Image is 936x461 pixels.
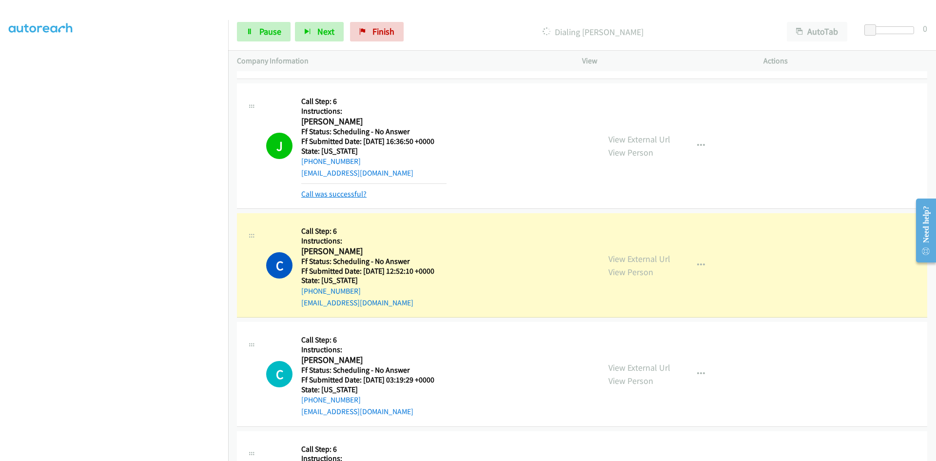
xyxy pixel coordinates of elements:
a: [EMAIL_ADDRESS][DOMAIN_NAME] [301,407,413,416]
h5: Call Step: 6 [301,97,447,106]
p: Actions [763,55,927,67]
a: [PHONE_NUMBER] [301,157,361,166]
div: 0 [923,22,927,35]
a: View Person [608,147,653,158]
span: Next [317,26,334,37]
h2: [PERSON_NAME] [301,355,447,366]
a: [PHONE_NUMBER] [301,395,361,404]
a: View External Url [608,253,670,264]
h5: State: [US_STATE] [301,146,447,156]
a: View External Url [608,134,670,145]
a: Call was successful? [301,189,367,199]
p: View [582,55,746,67]
a: [EMAIL_ADDRESS][DOMAIN_NAME] [301,298,413,307]
h5: Instructions: [301,236,447,246]
h5: State: [US_STATE] [301,276,447,285]
a: [EMAIL_ADDRESS][DOMAIN_NAME] [301,168,413,178]
h2: [PERSON_NAME] [301,116,447,127]
h1: J [266,133,292,159]
iframe: Resource Center [908,192,936,269]
p: Company Information [237,55,565,67]
p: Dialing [PERSON_NAME] [417,25,769,39]
h1: C [266,361,292,387]
div: Delay between calls (in seconds) [869,26,914,34]
a: View Person [608,266,653,278]
a: [PHONE_NUMBER] [301,286,361,296]
button: AutoTab [787,22,847,41]
h2: [PERSON_NAME] [301,246,447,257]
h5: Instructions: [301,106,447,116]
h5: Instructions: [301,345,447,355]
h5: Call Step: 6 [301,444,434,454]
h5: Ff Submitted Date: [DATE] 03:19:29 +0000 [301,375,447,385]
span: Pause [259,26,281,37]
button: Next [295,22,344,41]
a: Pause [237,22,291,41]
h5: Call Step: 6 [301,226,447,236]
span: Finish [372,26,394,37]
h5: Ff Status: Scheduling - No Answer [301,257,447,266]
h5: Call Step: 6 [301,335,447,345]
a: View Person [608,375,653,386]
h5: State: [US_STATE] [301,385,447,395]
h1: C [266,252,292,279]
h5: Ff Status: Scheduling - No Answer [301,127,447,137]
div: The call is yet to be attempted [266,361,292,387]
h5: Ff Submitted Date: [DATE] 12:52:10 +0000 [301,266,447,276]
h5: Ff Submitted Date: [DATE] 16:36:50 +0000 [301,137,447,146]
a: Finish [350,22,404,41]
a: View External Url [608,362,670,373]
h5: Ff Status: Scheduling - No Answer [301,365,447,375]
